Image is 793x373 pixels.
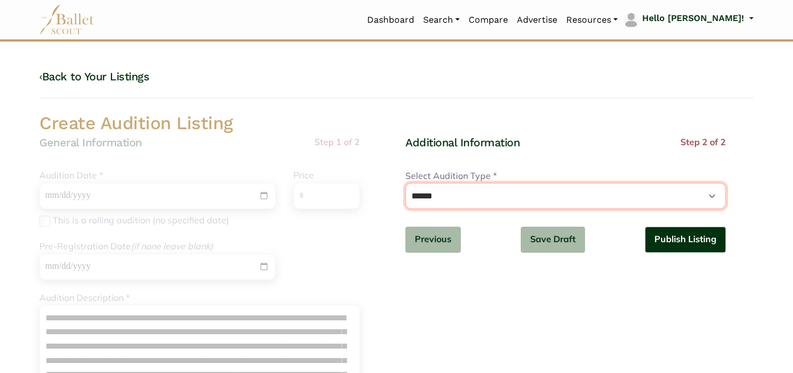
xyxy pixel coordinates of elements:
[623,12,639,28] img: profile picture
[521,227,585,253] button: Save Draft
[39,69,42,83] code: ‹
[464,8,512,32] a: Compare
[562,8,622,32] a: Resources
[363,8,419,32] a: Dashboard
[419,8,464,32] a: Search
[405,135,629,150] h4: Additional Information
[30,112,762,135] h2: Create Audition Listing
[622,11,754,29] a: profile picture Hello [PERSON_NAME]!
[39,70,149,83] a: ‹Back to Your Listings
[645,227,726,253] button: Publish Listing
[405,227,461,253] button: Previous
[642,11,744,25] p: Hello [PERSON_NAME]!
[680,135,726,150] p: Step 2 of 2
[512,8,562,32] a: Advertise
[405,169,497,183] label: Select Audition Type *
